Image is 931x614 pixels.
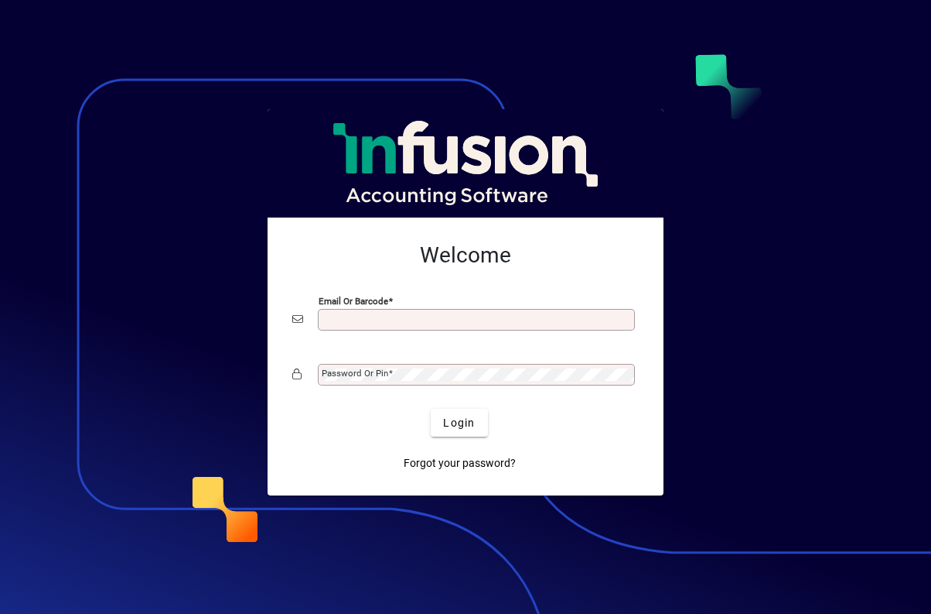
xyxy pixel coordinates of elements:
[292,242,639,269] h2: Welcome
[431,409,487,437] button: Login
[397,449,522,477] a: Forgot your password?
[443,415,475,431] span: Login
[319,296,388,307] mat-label: Email or Barcode
[322,368,388,379] mat-label: Password or Pin
[404,455,516,472] span: Forgot your password?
